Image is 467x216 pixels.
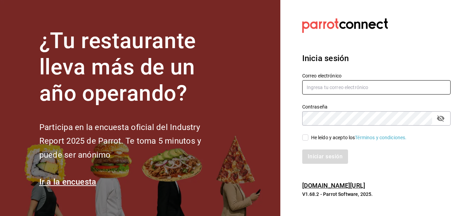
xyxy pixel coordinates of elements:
[302,182,365,189] a: [DOMAIN_NAME][URL]
[302,191,451,198] p: V1.68.2 - Parrot Software, 2025.
[435,113,446,124] button: passwordField
[355,135,406,140] a: Términos y condiciones.
[39,120,224,162] h2: Participa en la encuesta oficial del Industry Report 2025 de Parrot. Te toma 5 minutos y puede se...
[302,80,451,95] input: Ingresa tu correo electrónico
[39,28,224,106] h1: ¿Tu restaurante lleva más de un año operando?
[302,73,451,78] label: Correo electrónico
[39,177,96,187] a: Ir a la encuesta
[311,134,407,141] div: He leído y acepto los
[302,52,451,64] h3: Inicia sesión
[302,104,451,109] label: Contraseña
